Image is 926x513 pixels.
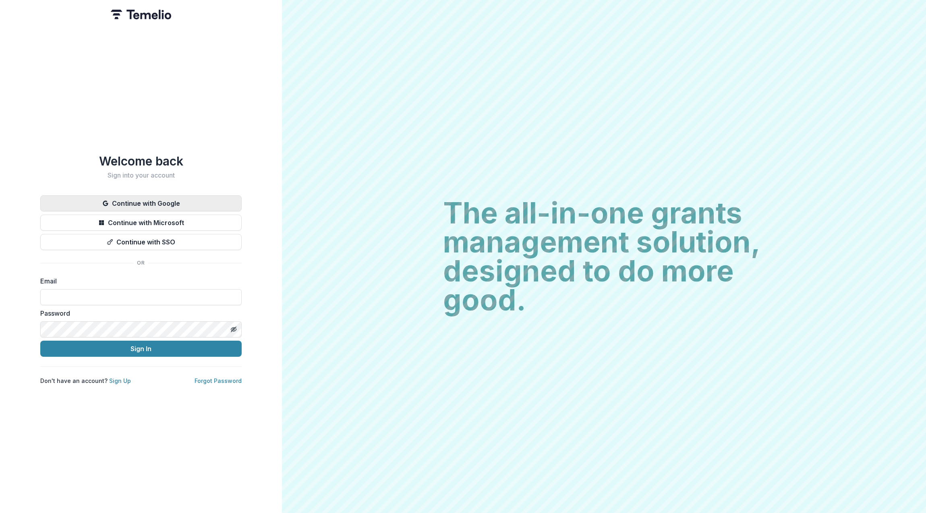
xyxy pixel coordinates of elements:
img: Temelio [111,10,171,19]
button: Sign In [40,341,242,357]
button: Continue with Google [40,195,242,211]
label: Email [40,276,237,286]
a: Sign Up [109,377,131,384]
label: Password [40,308,237,318]
p: Don't have an account? [40,376,131,385]
button: Toggle password visibility [227,323,240,336]
a: Forgot Password [195,377,242,384]
h1: Welcome back [40,154,242,168]
button: Continue with Microsoft [40,215,242,231]
h2: Sign into your account [40,172,242,179]
button: Continue with SSO [40,234,242,250]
